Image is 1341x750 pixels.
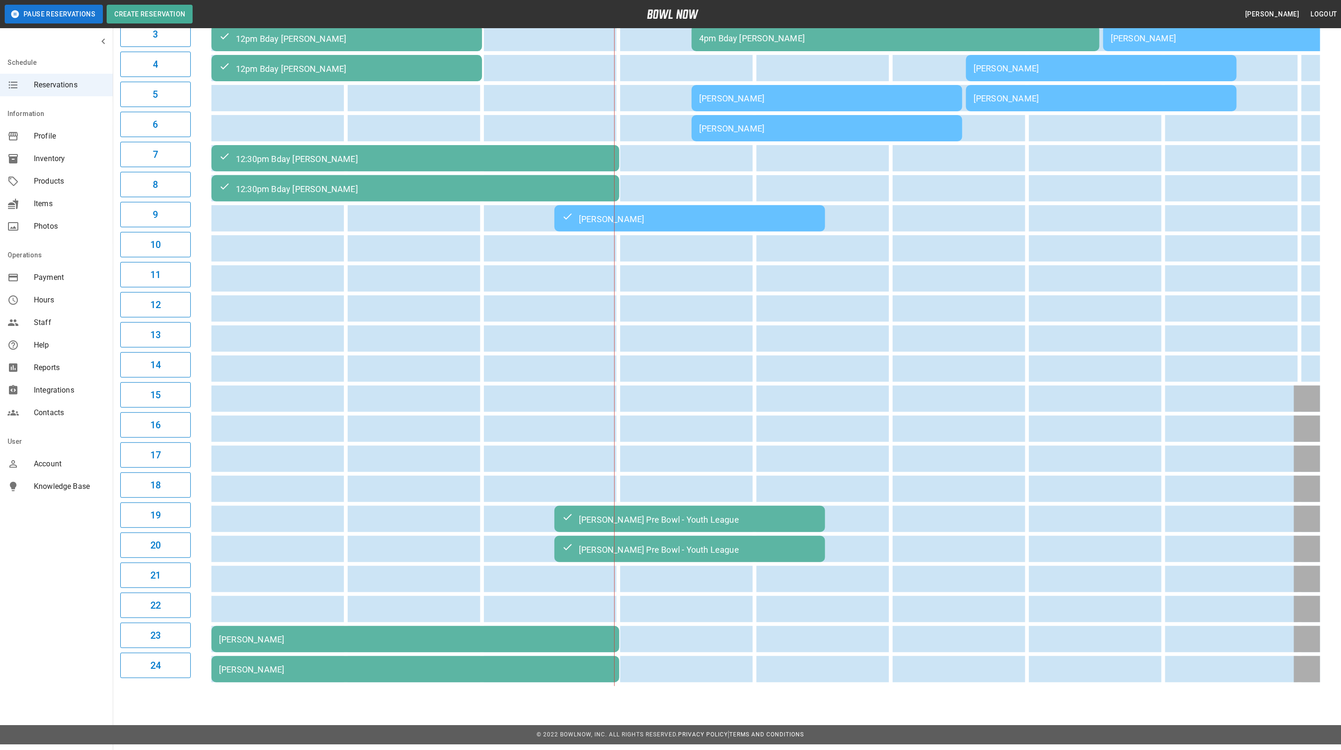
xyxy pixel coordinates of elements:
button: Create Reservation [107,5,193,23]
h6: 4 [153,57,158,72]
h6: 18 [150,478,161,493]
h6: 17 [150,448,161,463]
button: 8 [120,172,191,197]
h6: 21 [150,568,161,583]
div: [PERSON_NAME] [562,213,818,224]
span: Photos [34,221,105,232]
span: Reports [34,362,105,373]
span: Staff [34,317,105,328]
span: Help [34,340,105,351]
h6: 9 [153,207,158,222]
button: 17 [120,442,191,468]
div: 4pm Bday [PERSON_NAME] [699,33,1092,43]
h6: 8 [153,177,158,192]
span: Hours [34,294,105,306]
div: [PERSON_NAME] [219,634,612,644]
h6: 10 [150,237,161,252]
div: [PERSON_NAME] [699,124,955,133]
button: 19 [120,503,191,528]
button: 18 [120,472,191,498]
h6: 11 [150,267,161,282]
h6: 22 [150,598,161,613]
h6: 6 [153,117,158,132]
div: 12:30pm Bday [PERSON_NAME] [219,153,612,164]
button: 21 [120,563,191,588]
button: [PERSON_NAME] [1241,6,1303,23]
span: Integrations [34,385,105,396]
button: 20 [120,533,191,558]
button: 7 [120,142,191,167]
div: [PERSON_NAME] [219,665,612,674]
button: 16 [120,412,191,438]
span: © 2022 BowlNow, Inc. All Rights Reserved. [537,731,678,738]
span: Products [34,176,105,187]
span: Contacts [34,407,105,418]
span: Inventory [34,153,105,164]
span: Payment [34,272,105,283]
h6: 13 [150,327,161,342]
div: [PERSON_NAME] Pre Bowl - Youth League [562,543,818,555]
button: 4 [120,52,191,77]
button: Logout [1307,6,1341,23]
h6: 19 [150,508,161,523]
h6: 15 [150,387,161,402]
button: 10 [120,232,191,257]
h6: 16 [150,418,161,433]
button: 23 [120,623,191,648]
span: Items [34,198,105,209]
h6: 14 [150,357,161,372]
div: [PERSON_NAME] [699,93,955,103]
div: [PERSON_NAME] [974,93,1229,103]
button: Pause Reservations [5,5,103,23]
button: 9 [120,202,191,227]
span: Profile [34,131,105,142]
div: [PERSON_NAME] Pre Bowl - Youth League [562,513,818,525]
span: Reservations [34,79,105,91]
div: 12:30pm Bday [PERSON_NAME] [219,183,612,194]
button: 5 [120,82,191,107]
h6: 7 [153,147,158,162]
h6: 20 [150,538,161,553]
button: 24 [120,653,191,678]
button: 12 [120,292,191,317]
div: 12pm Bday [PERSON_NAME] [219,32,475,44]
button: 14 [120,352,191,378]
button: 11 [120,262,191,287]
button: 3 [120,22,191,47]
h6: 24 [150,658,161,673]
img: logo [647,9,699,19]
a: Terms and Conditions [730,731,804,738]
button: 22 [120,593,191,618]
span: Knowledge Base [34,481,105,492]
span: Account [34,458,105,470]
h6: 5 [153,87,158,102]
button: 13 [120,322,191,348]
div: [PERSON_NAME] [974,63,1229,73]
a: Privacy Policy [678,731,728,738]
button: 15 [120,382,191,408]
h6: 12 [150,297,161,312]
div: 12pm Bday [PERSON_NAME] [219,62,475,74]
h6: 23 [150,628,161,643]
button: 6 [120,112,191,137]
h6: 3 [153,27,158,42]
